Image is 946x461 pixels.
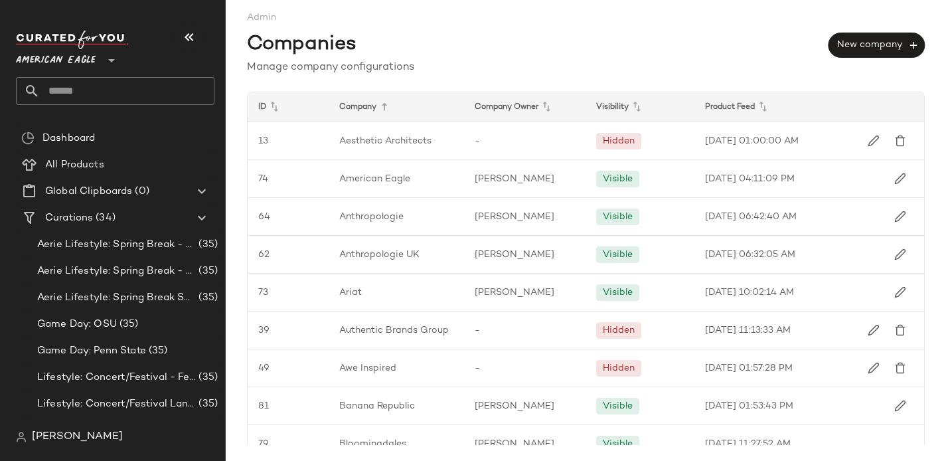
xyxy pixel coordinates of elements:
div: Hidden [603,323,635,337]
span: Curations [45,211,93,226]
span: Lifestyle: Concert/Festival - Sporty [37,423,196,438]
span: - [475,361,480,375]
span: [DATE] 04:11:09 PM [705,172,795,186]
div: Company [329,92,464,122]
div: Visibility [586,92,694,122]
span: (35) [196,237,218,252]
span: [DATE] 10:02:14 AM [705,286,794,300]
span: Anthropologie UK [339,248,420,262]
img: svg%3e [868,324,880,336]
span: (35) [146,343,168,359]
span: Dashboard [42,131,95,146]
img: svg%3e [16,432,27,442]
div: Visible [603,399,633,413]
span: (0) [132,184,149,199]
span: [PERSON_NAME] [475,172,554,186]
span: (35) [196,423,218,438]
span: Aerie Lifestyle: Spring Break Swimsuits Landing Page [37,290,196,306]
span: 81 [258,399,269,413]
span: (35) [196,290,218,306]
span: [PERSON_NAME] [475,286,554,300]
span: [DATE] 06:32:05 AM [705,248,795,262]
div: Company Owner [464,92,586,122]
span: [DATE] 11:13:33 AM [705,323,791,337]
div: ID [248,92,329,122]
span: Game Day: OSU [37,317,117,332]
span: Game Day: Penn State [37,343,146,359]
img: svg%3e [894,362,906,374]
div: Visible [603,248,633,262]
span: [PERSON_NAME] [32,429,123,445]
span: (35) [196,264,218,279]
div: Visible [603,437,633,451]
div: Hidden [603,134,635,148]
span: All Products [45,157,104,173]
span: [PERSON_NAME] [475,248,554,262]
div: Visible [603,172,633,186]
span: 39 [258,323,270,337]
img: svg%3e [868,362,880,374]
span: [DATE] 01:57:28 PM [705,361,793,375]
span: 79 [258,437,269,451]
span: Banana Republic [339,399,415,413]
span: (35) [196,370,218,385]
img: svg%3e [894,324,906,336]
span: 64 [258,210,270,224]
img: svg%3e [894,135,906,147]
span: American Eagle [339,172,410,186]
div: Manage company configurations [247,60,925,76]
span: - [475,134,480,148]
div: Visible [603,210,633,224]
span: [PERSON_NAME] [475,399,554,413]
span: (35) [196,397,218,412]
img: svg%3e [868,135,880,147]
span: 62 [258,248,270,262]
span: 73 [258,286,268,300]
span: 74 [258,172,268,186]
span: Global Clipboards [45,184,132,199]
span: Lifestyle: Concert/Festival Landing Page [37,397,196,412]
span: Lifestyle: Concert/Festival - Femme [37,370,196,385]
span: Aerie Lifestyle: Spring Break - Sporty [37,264,196,279]
img: svg%3e [894,400,906,412]
span: Aerie Lifestyle: Spring Break - Girly/Femme [37,237,196,252]
div: Hidden [603,361,635,375]
span: [PERSON_NAME] [475,437,554,451]
span: Ariat [339,286,362,300]
span: - [475,323,480,337]
span: Aesthetic Architects [339,134,432,148]
span: Bloomingdales [339,437,406,451]
span: [PERSON_NAME] [475,210,554,224]
span: Companies [247,30,356,60]
span: [DATE] 01:53:43 PM [705,399,793,413]
span: [DATE] 01:00:00 AM [705,134,799,148]
span: [DATE] 11:27:52 AM [705,437,791,451]
img: svg%3e [21,132,35,145]
span: Authentic Brands Group [339,323,449,337]
span: Anthropologie [339,210,404,224]
span: 49 [258,361,270,375]
img: cfy_white_logo.C9jOOHJF.svg [16,31,129,49]
button: New company [828,33,925,58]
div: Product Feed [694,92,816,122]
span: (35) [117,317,139,332]
img: svg%3e [894,248,906,260]
img: svg%3e [894,286,906,298]
div: Visible [603,286,633,300]
img: svg%3e [894,211,906,223]
span: (34) [93,211,116,226]
span: 13 [258,134,268,148]
span: American Eagle [16,45,96,69]
span: Awe Inspired [339,361,396,375]
span: New company [836,39,917,51]
img: svg%3e [894,173,906,185]
span: [DATE] 06:42:40 AM [705,210,797,224]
